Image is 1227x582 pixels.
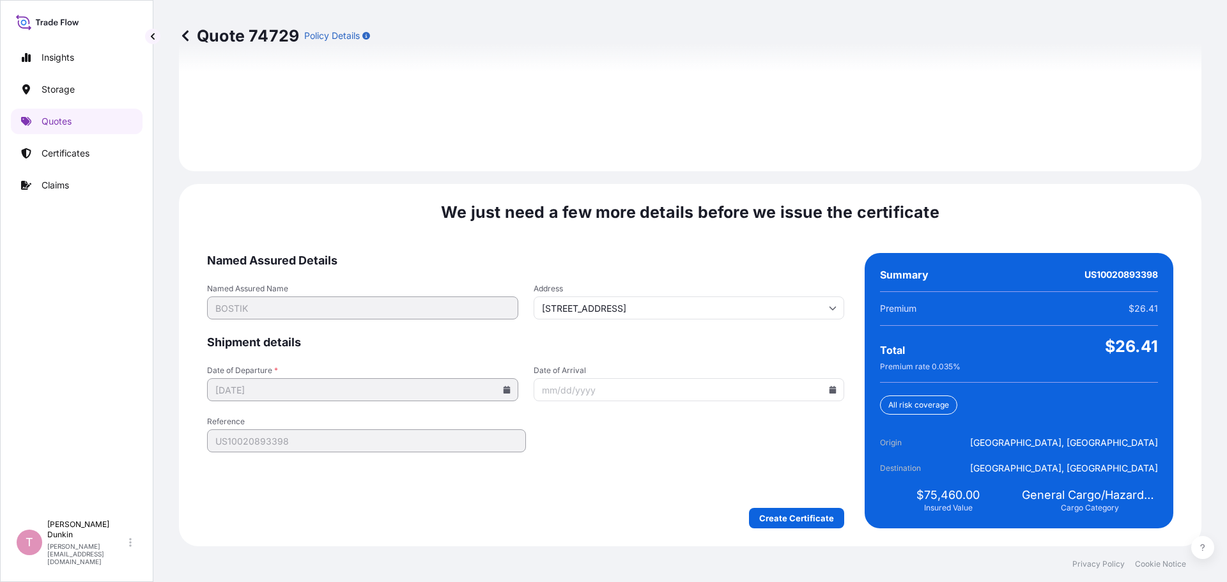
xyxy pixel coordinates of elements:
[880,462,952,475] span: Destination
[42,115,72,128] p: Quotes
[1061,503,1119,513] span: Cargo Category
[11,109,143,134] a: Quotes
[11,141,143,166] a: Certificates
[534,284,845,294] span: Address
[534,296,845,319] input: Cargo owner address
[880,302,916,315] span: Premium
[47,542,127,565] p: [PERSON_NAME][EMAIL_ADDRESS][DOMAIN_NAME]
[880,436,952,449] span: Origin
[441,202,939,222] span: We just need a few more details before we issue the certificate
[47,519,127,540] p: [PERSON_NAME] Dunkin
[916,487,980,503] span: $75,460.00
[42,179,69,192] p: Claims
[970,462,1158,475] span: [GEOGRAPHIC_DATA], [GEOGRAPHIC_DATA]
[749,508,844,528] button: Create Certificate
[1135,559,1186,569] a: Cookie Notice
[207,335,844,350] span: Shipment details
[534,365,845,376] span: Date of Arrival
[42,51,74,64] p: Insights
[880,395,957,415] div: All risk coverage
[534,378,845,401] input: mm/dd/yyyy
[304,29,360,42] p: Policy Details
[42,83,75,96] p: Storage
[880,344,905,356] span: Total
[207,417,526,427] span: Reference
[207,253,844,268] span: Named Assured Details
[179,26,299,46] p: Quote 74729
[42,147,89,160] p: Certificates
[880,268,929,281] span: Summary
[1072,559,1125,569] a: Privacy Policy
[759,512,834,525] p: Create Certificate
[207,284,518,294] span: Named Assured Name
[207,378,518,401] input: mm/dd/yyyy
[207,365,518,376] span: Date of Departure
[1129,302,1158,315] span: $26.41
[26,536,33,549] span: T
[924,503,973,513] span: Insured Value
[1022,487,1158,503] span: General Cargo/Hazardous Material
[1105,336,1158,356] span: $26.41
[880,362,961,372] span: Premium rate 0.035 %
[11,172,143,198] a: Claims
[207,429,526,452] input: Your internal reference
[970,436,1158,449] span: [GEOGRAPHIC_DATA], [GEOGRAPHIC_DATA]
[11,45,143,70] a: Insights
[1084,268,1158,281] span: US10020893398
[11,77,143,102] a: Storage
